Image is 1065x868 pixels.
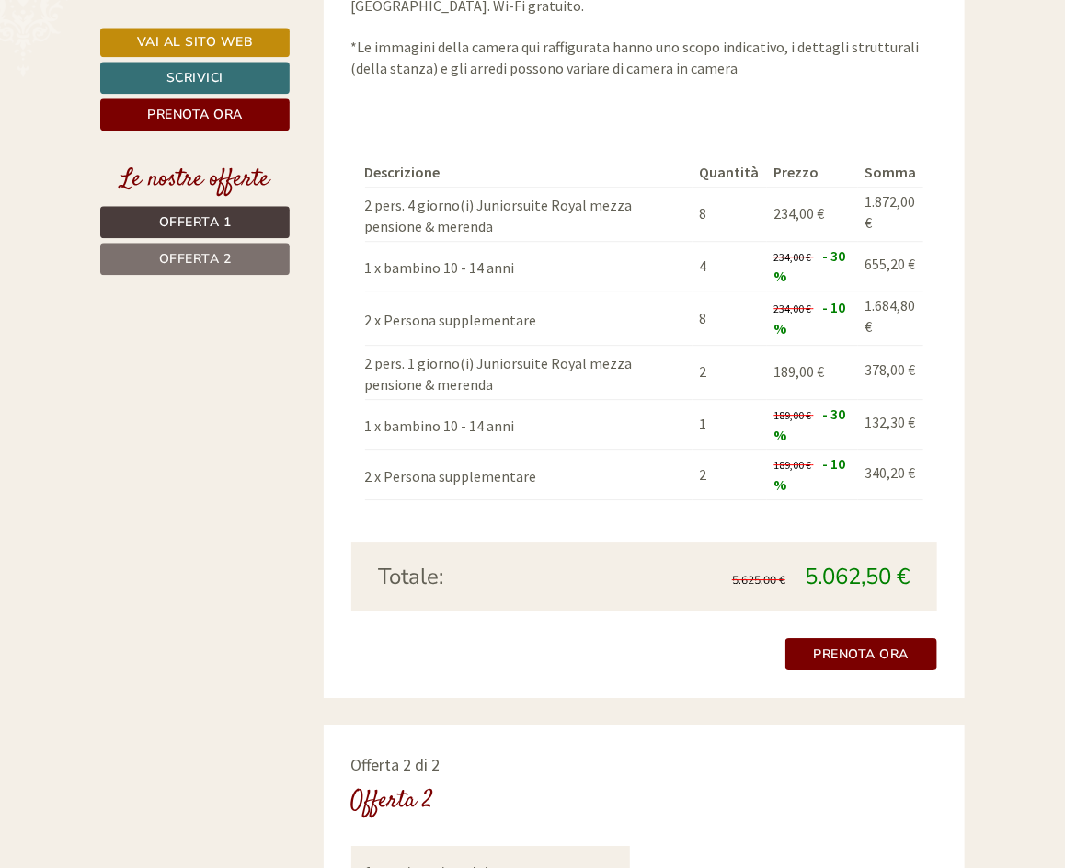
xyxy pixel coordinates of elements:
span: 5.625,00 € [732,573,785,588]
td: 1.872,00 € [858,187,923,241]
span: 5.062,50 € [805,562,910,591]
span: 189,00 € [774,362,825,381]
div: [DATE] [260,14,326,45]
a: Scrivici [100,62,290,94]
a: Prenota ora [100,98,290,131]
div: Le nostre offerte [100,163,290,197]
span: Offerta 2 di 2 [351,754,441,775]
a: Vai al sito web [100,28,290,57]
span: - 30 % [774,405,846,444]
a: Prenota ora [785,638,938,670]
td: 655,20 € [858,241,923,291]
td: 2 pers. 4 giorno(i) Juniorsuite Royal mezza pensione & merenda [365,187,693,241]
span: 234,00 € [774,204,825,223]
td: 1 [693,399,767,450]
td: 1.684,80 € [858,291,923,346]
td: 2 [693,450,767,500]
td: 340,20 € [858,450,923,500]
td: 1 x bambino 10 - 14 anni [365,241,693,291]
th: Descrizione [365,158,693,187]
td: 8 [693,291,767,346]
td: 2 x Persona supplementare [365,291,693,346]
td: 2 x Persona supplementare [365,450,693,500]
th: Prezzo [767,158,858,187]
span: 234,00 € [774,250,812,264]
th: Somma [858,158,923,187]
span: 189,00 € [774,408,812,422]
td: 4 [693,241,767,291]
td: 1 x bambino 10 - 14 anni [365,399,693,450]
span: Offerta 1 [159,213,232,231]
div: Offerta 2 [351,784,434,818]
div: Buon giorno, come possiamo aiutarla? [307,50,573,106]
small: 10:33 [316,89,559,102]
div: Lei [316,53,559,68]
td: 8 [693,187,767,241]
th: Quantità [693,158,767,187]
td: 2 pers. 1 giorno(i) Juniorsuite Royal mezza pensione & merenda [365,346,693,400]
td: 132,30 € [858,399,923,450]
button: Invia [493,485,588,517]
td: 2 [693,346,767,400]
span: - 30 % [774,246,846,286]
span: 189,00 € [774,458,812,472]
span: 234,00 € [774,302,812,315]
span: Offerta 2 [159,250,232,268]
td: 378,00 € [858,346,923,400]
div: Totale: [365,561,645,592]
